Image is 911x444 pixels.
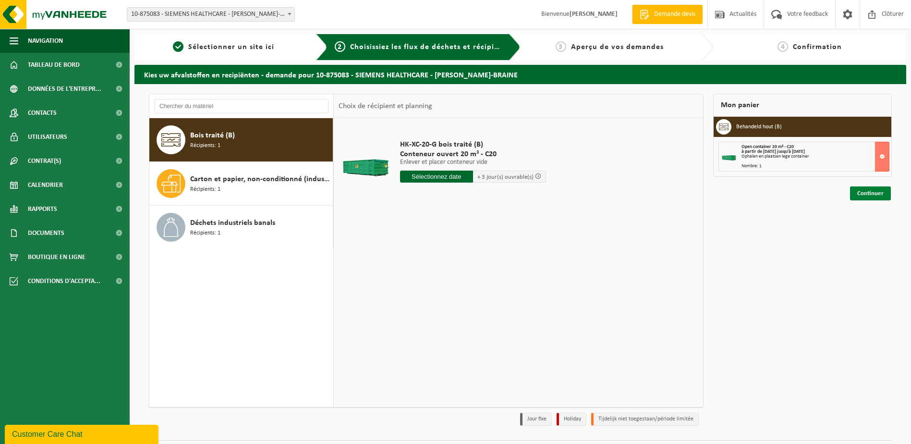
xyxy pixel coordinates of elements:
[28,101,57,125] span: Contacts
[713,94,892,117] div: Mon panier
[173,41,183,52] span: 1
[190,217,275,229] span: Déchets industriels banals
[334,94,437,118] div: Choix de récipient et planning
[28,29,63,53] span: Navigation
[190,130,235,141] span: Bois traité (B)
[850,186,891,200] a: Continuer
[190,173,330,185] span: Carton et papier, non-conditionné (industriel)
[127,7,295,22] span: 10-875083 - SIEMENS HEALTHCARE - WAUTHIER BRAINE - WAUTHIER-BRAINE
[28,77,101,101] span: Données de l'entrepr...
[149,206,333,249] button: Déchets industriels banals Récipients: 1
[335,41,345,52] span: 2
[139,41,308,53] a: 1Sélectionner un site ici
[28,173,63,197] span: Calendrier
[28,221,64,245] span: Documents
[5,423,160,444] iframe: chat widget
[28,269,100,293] span: Conditions d'accepta...
[736,119,782,135] h3: Behandeld hout (B)
[400,149,546,159] span: Conteneur ouvert 20 m³ - C20
[400,159,546,166] p: Enlever et placer conteneur vide
[632,5,703,24] a: Demande devis
[127,8,294,21] span: 10-875083 - SIEMENS HEALTHCARE - WAUTHIER BRAINE - WAUTHIER-BRAINE
[28,197,57,221] span: Rapports
[154,99,328,113] input: Chercher du matériel
[652,10,698,19] span: Demande devis
[741,144,794,149] span: Open container 20 m³ - C20
[570,11,618,18] strong: [PERSON_NAME]
[591,413,699,426] li: Tijdelijk niet toegestaan/période limitée
[149,118,333,162] button: Bois traité (B) Récipients: 1
[149,162,333,206] button: Carton et papier, non-conditionné (industriel) Récipients: 1
[741,164,889,169] div: Nombre: 1
[188,43,274,51] span: Sélectionner un site ici
[190,141,220,150] span: Récipients: 1
[777,41,788,52] span: 4
[571,43,664,51] span: Aperçu de vos demandes
[28,125,67,149] span: Utilisateurs
[400,171,473,183] input: Sélectionnez date
[134,65,906,84] h2: Kies uw afvalstoffen en recipiënten - demande pour 10-875083 - SIEMENS HEALTHCARE - [PERSON_NAME]...
[556,41,566,52] span: 3
[28,149,61,173] span: Contrat(s)
[350,43,510,51] span: Choisissiez les flux de déchets et récipients
[741,154,889,159] div: Ophalen en plaatsen lege container
[557,413,586,426] li: Holiday
[28,53,80,77] span: Tableau de bord
[190,185,220,194] span: Récipients: 1
[741,149,805,154] strong: à partir de [DATE] jusqu'à [DATE]
[793,43,842,51] span: Confirmation
[520,413,552,426] li: Jour fixe
[477,174,534,180] span: + 3 jour(s) ouvrable(s)
[190,229,220,238] span: Récipients: 1
[400,140,546,149] span: HK-XC-20-G bois traité (B)
[28,245,85,269] span: Boutique en ligne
